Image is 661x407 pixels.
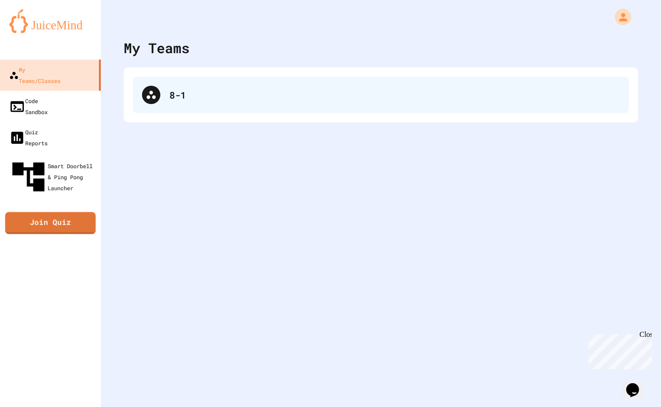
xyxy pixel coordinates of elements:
div: 8-1 [169,88,620,102]
iframe: chat widget [585,330,652,369]
div: Quiz Reports [9,126,48,148]
img: logo-orange.svg [9,9,92,33]
div: My Teams [124,38,190,58]
div: Chat with us now!Close [4,4,63,58]
div: Smart Doorbell & Ping Pong Launcher [9,158,97,196]
a: Join Quiz [5,212,96,234]
div: 8-1 [133,77,629,113]
div: My Teams/Classes [9,64,60,86]
div: Code Sandbox [9,95,48,117]
div: My Account [605,6,634,27]
iframe: chat widget [623,370,652,398]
